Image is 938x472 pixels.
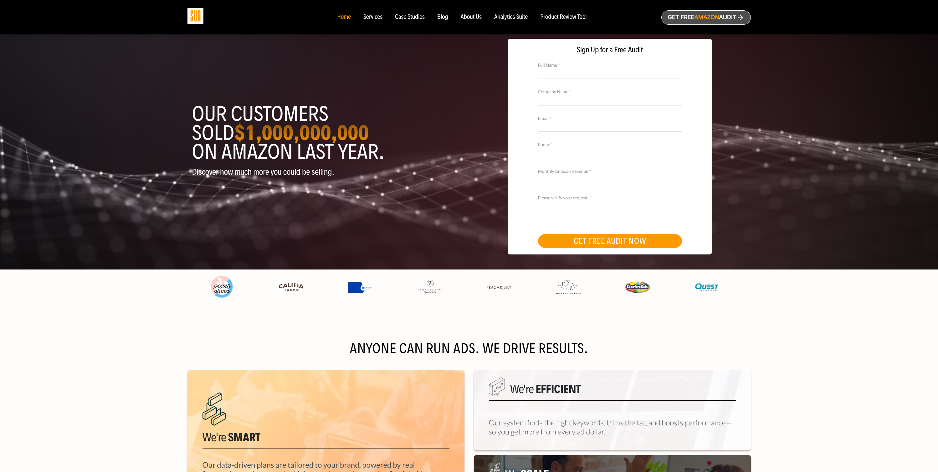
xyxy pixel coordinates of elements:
a: Analytics Suite [494,14,528,21]
label: Please verify your request. * [538,194,682,201]
a: Blog [437,14,448,21]
img: Express Water [348,282,373,293]
label: Company Name * [538,88,682,95]
img: Peach Slices [209,274,234,300]
p: Discover how much more you could be selling. [192,167,464,177]
h5: We're [202,431,449,449]
a: Get freeAmazonAudit [661,10,751,25]
a: Case Studies [395,14,425,21]
p: Our system finds the right keywords, trims the fat, and boosts performance—so you get more from e... [489,418,736,436]
a: Product Review Tool [540,14,587,21]
h5: We're [489,382,736,401]
h1: Our customers sold on Amazon last year. [192,105,464,161]
img: Sug [187,8,203,24]
span: Efficient [536,382,581,396]
a: Services [363,14,382,21]
label: Phone * [538,141,682,148]
button: GET FREE AUDIT NOW [538,234,682,248]
strong: $1,000,000,000 [234,120,369,146]
label: Monthly Amazon Revenue * [538,168,682,175]
a: About Us [461,14,482,21]
img: Anastasia Beverly Hills [417,280,442,295]
h2: Anyone can run ads. We drive results. [187,342,751,355]
input: Company Name * [538,94,682,105]
iframe: reCAPTCHA [538,200,633,225]
span: Amazon [694,14,719,21]
input: Full Name * [538,68,682,79]
span: Sign Up for a Free Audit [514,45,705,54]
img: We are Smart [202,392,226,426]
a: Home [337,14,351,21]
img: We are Smart [489,377,505,396]
input: Monthly Amazon Revenue * [538,174,682,185]
label: Full Name * [538,62,682,69]
img: Peach & Lily [486,285,511,290]
span: Smart [228,430,260,444]
label: Email * [538,115,682,122]
img: Drunk Elephant [556,280,581,295]
input: Email * [538,121,682,132]
input: Contact Number * [538,147,682,158]
img: Califia Farms [279,281,304,294]
img: Creative Kids [625,281,650,293]
img: Quest Nutriton [694,281,719,294]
